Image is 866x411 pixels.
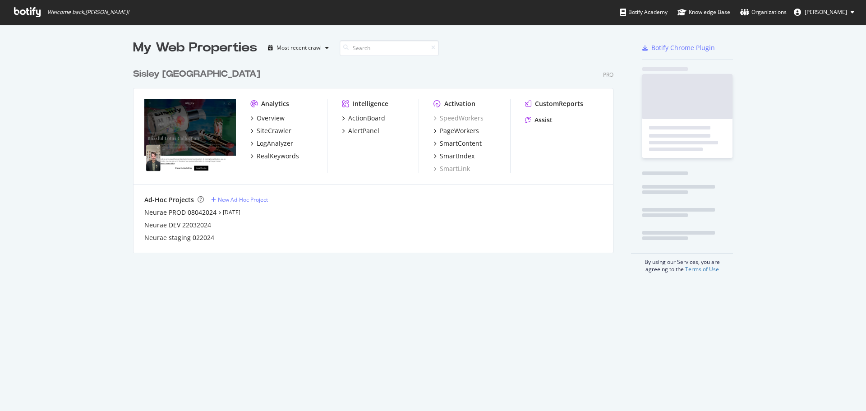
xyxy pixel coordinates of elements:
[144,221,211,230] a: Neurae DEV 22032024
[433,139,482,148] a: SmartContent
[47,9,129,16] span: Welcome back, [PERSON_NAME] !
[144,195,194,204] div: Ad-Hoc Projects
[433,126,479,135] a: PageWorkers
[440,126,479,135] div: PageWorkers
[218,196,268,203] div: New Ad-Hoc Project
[257,126,291,135] div: SiteCrawler
[144,233,214,242] a: Neurae staging 022024
[264,41,332,55] button: Most recent crawl
[348,126,379,135] div: AlertPanel
[535,99,583,108] div: CustomReports
[525,99,583,108] a: CustomReports
[444,99,475,108] div: Activation
[133,68,260,81] div: Sisley [GEOGRAPHIC_DATA]
[620,8,668,17] div: Botify Academy
[740,8,787,17] div: Organizations
[603,71,613,79] div: Pro
[525,115,553,125] a: Assist
[261,99,289,108] div: Analytics
[250,126,291,135] a: SiteCrawler
[677,8,730,17] div: Knowledge Base
[342,126,379,135] a: AlertPanel
[257,114,285,123] div: Overview
[440,139,482,148] div: SmartContent
[534,115,553,125] div: Assist
[440,152,474,161] div: SmartIndex
[250,152,299,161] a: RealKeywords
[133,68,264,81] a: Sisley [GEOGRAPHIC_DATA]
[144,99,236,172] img: www.sisley-paris.com
[685,265,719,273] a: Terms of Use
[805,8,847,16] span: Lucie Jozwiak
[433,114,484,123] a: SpeedWorkers
[353,99,388,108] div: Intelligence
[257,139,293,148] div: LogAnalyzer
[133,39,257,57] div: My Web Properties
[642,43,715,52] a: Botify Chrome Plugin
[651,43,715,52] div: Botify Chrome Plugin
[257,152,299,161] div: RealKeywords
[276,45,322,51] div: Most recent crawl
[133,57,621,253] div: grid
[342,114,385,123] a: ActionBoard
[433,164,470,173] a: SmartLink
[250,114,285,123] a: Overview
[340,40,439,56] input: Search
[433,152,474,161] a: SmartIndex
[144,208,216,217] a: Neurae PROD 08042024
[631,254,733,273] div: By using our Services, you are agreeing to the
[250,139,293,148] a: LogAnalyzer
[223,208,240,216] a: [DATE]
[348,114,385,123] div: ActionBoard
[787,5,861,19] button: [PERSON_NAME]
[211,196,268,203] a: New Ad-Hoc Project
